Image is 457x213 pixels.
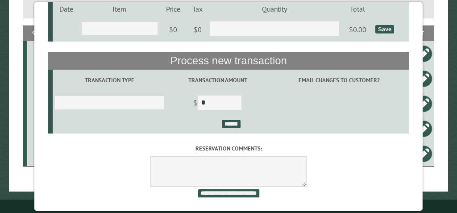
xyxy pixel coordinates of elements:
th: Process new transaction [48,52,409,69]
div: 5 [31,49,45,58]
td: $ [166,91,269,116]
label: Transaction Amount [167,76,267,84]
td: $0 [159,17,187,42]
div: 10 [31,149,45,158]
div: 4 [31,99,45,108]
td: Quantity [208,1,341,17]
td: Tax [187,1,208,17]
div: 3 [31,74,45,83]
td: Total [341,1,374,17]
td: $0.00 [341,17,374,42]
td: Price [159,1,187,17]
div: Save [375,25,394,33]
td: $0 [187,17,208,42]
th: Site [27,25,46,41]
label: Email changes to customer? [270,76,408,84]
div: 2 [31,124,45,133]
label: Transaction Type [54,76,165,84]
td: Item [79,1,159,17]
label: Reservation comments: [48,144,409,153]
td: Date [53,1,79,17]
